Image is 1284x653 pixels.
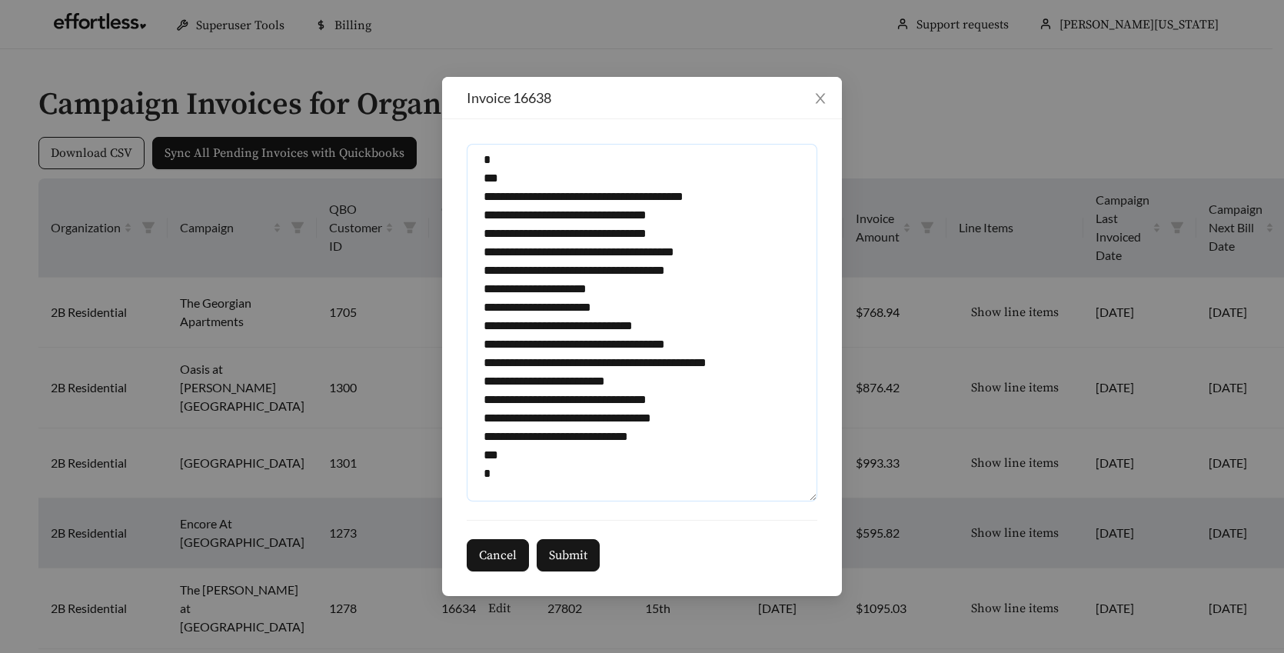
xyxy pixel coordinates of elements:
button: Cancel [467,539,529,571]
span: close [813,92,827,105]
span: Cancel [479,546,517,565]
div: Invoice 16638 [467,89,817,106]
span: Submit [549,546,587,565]
button: Close [799,77,842,120]
button: Submit [537,539,600,571]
